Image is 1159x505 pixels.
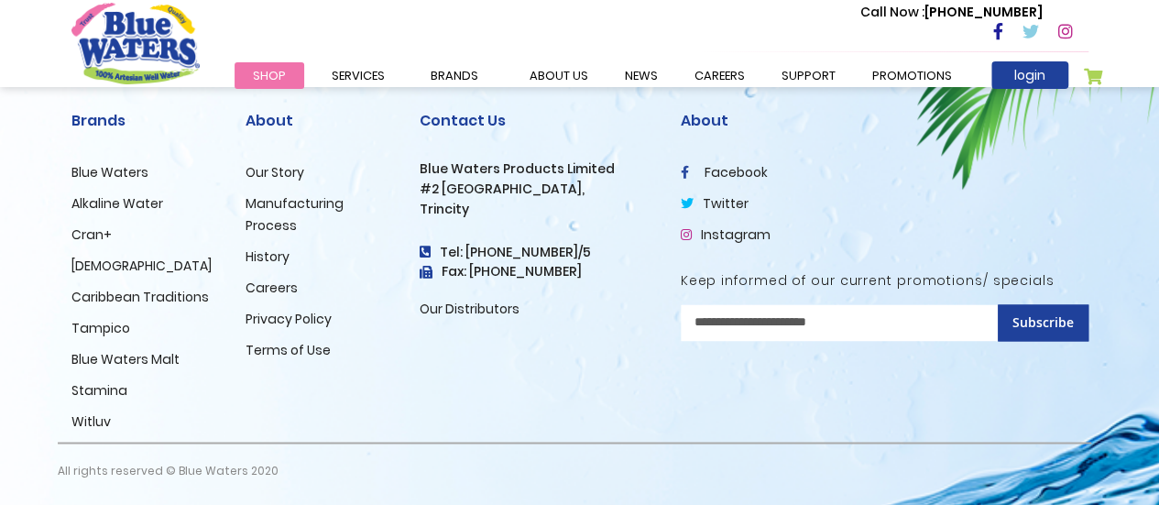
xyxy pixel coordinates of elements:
[246,112,392,129] h2: About
[854,62,970,89] a: Promotions
[860,3,1043,22] p: [PHONE_NUMBER]
[246,163,304,181] a: Our Story
[681,163,768,181] a: facebook
[246,247,290,266] a: History
[71,112,218,129] h2: Brands
[681,273,1088,289] h5: Keep informed of our current promotions/ specials
[71,163,148,181] a: Blue Waters
[71,225,112,244] a: Cran+
[681,225,771,244] a: Instagram
[253,67,286,84] span: Shop
[246,341,331,359] a: Terms of Use
[676,62,763,89] a: careers
[246,279,298,297] a: Careers
[420,300,519,318] a: Our Distributors
[71,288,209,306] a: Caribbean Traditions
[860,3,924,21] span: Call Now :
[71,319,130,337] a: Tampico
[431,67,478,84] span: Brands
[607,62,676,89] a: News
[998,304,1088,341] button: Subscribe
[420,181,653,197] h3: #2 [GEOGRAPHIC_DATA],
[71,194,163,213] a: Alkaline Water
[763,62,854,89] a: support
[420,112,653,129] h2: Contact Us
[71,381,127,400] a: Stamina
[420,245,653,260] h4: Tel: [PHONE_NUMBER]/5
[511,62,607,89] a: about us
[71,257,212,275] a: [DEMOGRAPHIC_DATA]
[246,310,332,328] a: Privacy Policy
[681,112,1088,129] h2: About
[71,350,180,368] a: Blue Waters Malt
[420,161,653,177] h3: Blue Waters Products Limited
[71,3,200,83] a: store logo
[991,61,1068,89] a: login
[58,444,279,497] p: All rights reserved © Blue Waters 2020
[681,194,749,213] a: twitter
[420,264,653,280] h3: Fax: [PHONE_NUMBER]
[246,194,344,235] a: Manufacturing Process
[1012,313,1074,331] span: Subscribe
[332,67,385,84] span: Services
[420,202,653,217] h3: Trincity
[71,412,111,431] a: Witluv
